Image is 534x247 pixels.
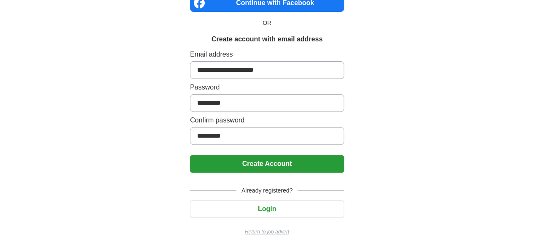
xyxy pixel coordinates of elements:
[190,228,344,236] a: Return to job advert
[190,82,344,92] label: Password
[258,19,276,27] span: OR
[190,205,344,212] a: Login
[190,200,344,218] button: Login
[190,49,344,60] label: Email address
[190,155,344,173] button: Create Account
[211,34,323,44] h1: Create account with email address
[236,186,298,195] span: Already registered?
[190,115,344,125] label: Confirm password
